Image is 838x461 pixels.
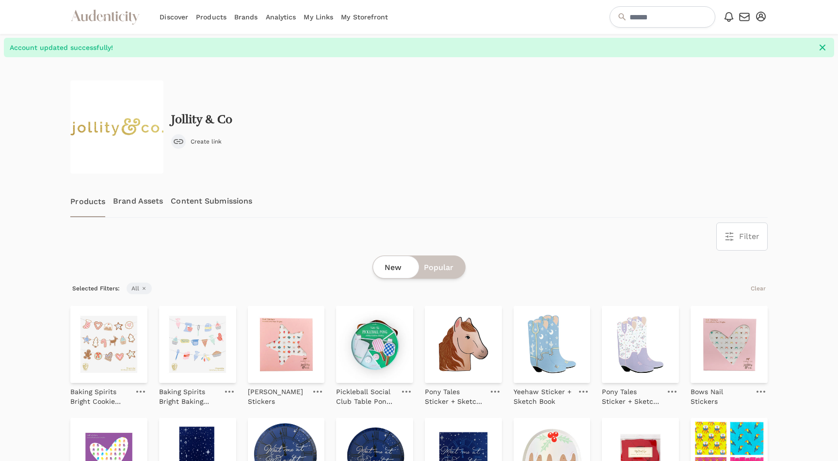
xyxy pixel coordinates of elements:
span: New [385,262,402,273]
a: Baking Spirits Bright Cookie Thingamajigs [70,383,130,406]
a: Products [70,185,105,217]
span: All [127,283,152,294]
span: Account updated successfully! [10,43,812,52]
img: Yeehaw Sticker + Sketch Book [514,306,591,383]
a: Yeehaw Sticker + Sketch Book [514,383,573,406]
a: Pony Tales Sticker + Sketch Book, Boot [602,383,661,406]
p: Pony Tales Sticker + Sketch Book, Boot [602,387,661,406]
a: Pickleball Social Club Table Pong Large Game Set [336,383,396,406]
span: Selected Filters: [70,283,122,294]
img: Pickleball Social Club Table Pong Large Game Set [336,306,413,383]
span: Filter [739,231,759,242]
h2: Jollity & Co [171,113,232,127]
img: Bows Nail Stickers [691,306,768,383]
a: Pony Tales Sticker + Sketch Book, Horse [425,383,484,406]
p: Yeehaw Sticker + Sketch Book [514,387,573,406]
span: Popular [424,262,453,273]
p: Pony Tales Sticker + Sketch Book, Horse [425,387,484,406]
a: Baking Spirits Bright Baking Thingamajigs [159,383,219,406]
p: [PERSON_NAME] Stickers [248,387,307,406]
button: Create link [171,134,222,149]
button: Clear [749,283,768,294]
a: Brand Assets [113,185,163,217]
a: Bows Nail Stickers [691,383,750,406]
img: Baking Spirits Bright Cookie Thingamajigs [70,306,147,383]
img: Baking Spirits Bright Baking Thingamajigs [159,306,236,383]
img: Alice Nail Stickers [248,306,325,383]
a: [PERSON_NAME] Stickers [248,383,307,406]
img: Pony Tales Sticker + Sketch Book, Boot [602,306,679,383]
p: Baking Spirits Bright Cookie Thingamajigs [70,387,130,406]
a: Content Submissions [171,185,252,217]
p: Bows Nail Stickers [691,387,750,406]
p: Pickleball Social Club Table Pong Large Game Set [336,387,396,406]
img: logo_2x.png [70,80,163,174]
button: Filter [717,223,767,250]
p: Baking Spirits Bright Baking Thingamajigs [159,387,219,406]
span: Create link [191,138,222,145]
img: Pony Tales Sticker + Sketch Book, Horse [425,306,502,383]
